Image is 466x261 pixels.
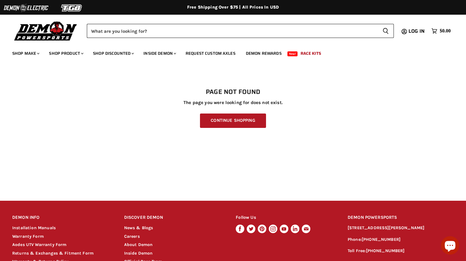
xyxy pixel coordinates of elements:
img: Demon Powersports [12,20,79,42]
a: Log in [406,28,428,34]
span: Log in [409,27,425,35]
a: Shop Make [8,47,43,60]
a: Shop Discounted [88,47,138,60]
a: $0.00 [428,27,454,35]
a: News & Blogs [124,225,153,230]
a: Inside Demon [124,251,153,256]
a: [PHONE_NUMBER] [362,237,401,242]
a: Aodes UTV Warranty Form [12,242,66,247]
a: Shop Product [44,47,87,60]
form: Product [87,24,394,38]
a: Warranty Form [12,234,44,239]
img: TGB Logo 2 [49,2,95,14]
button: Search [378,24,394,38]
h2: DISCOVER DEMON [124,211,224,225]
a: Continue Shopping [200,114,266,128]
p: [STREET_ADDRESS][PERSON_NAME] [348,225,454,232]
h2: DEMON INFO [12,211,113,225]
span: New! [287,51,298,56]
img: Demon Electric Logo 2 [3,2,49,14]
a: [PHONE_NUMBER] [366,248,405,253]
ul: Main menu [8,45,449,60]
input: Search [87,24,378,38]
a: Careers [124,234,140,239]
a: Race Kits [296,47,326,60]
a: Request Custom Axles [181,47,240,60]
p: Phone: [348,236,454,243]
a: Installation Manuals [12,225,56,230]
a: Inside Demon [139,47,180,60]
p: Toll Free: [348,248,454,255]
a: About Demon [124,242,153,247]
a: Returns & Exchanges & Fitment Form [12,251,94,256]
h2: DEMON POWERSPORTS [348,211,454,225]
p: The page you were looking for does not exist. [12,100,454,105]
h2: Follow Us [236,211,336,225]
span: $0.00 [440,28,451,34]
a: Demon Rewards [241,47,286,60]
h1: Page not found [12,88,454,96]
inbox-online-store-chat: Shopify online store chat [439,236,461,256]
